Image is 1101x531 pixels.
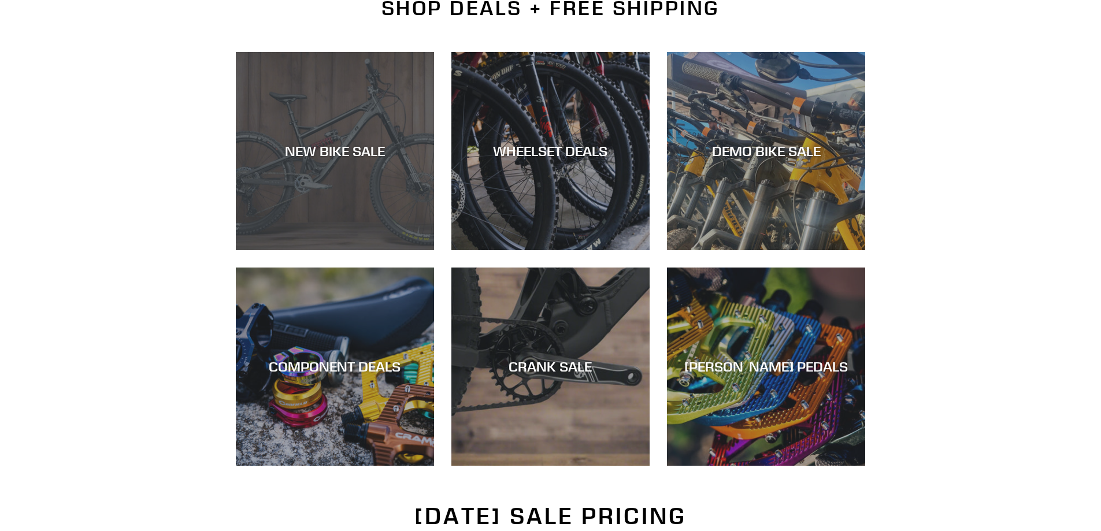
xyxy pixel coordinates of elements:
[667,358,865,375] div: [PERSON_NAME] PEDALS
[451,52,650,250] a: WHEELSET DEALS
[451,358,650,375] div: CRANK SALE
[236,502,866,530] h2: [DATE] SALE PRICING
[667,268,865,466] a: [PERSON_NAME] PEDALS
[236,52,434,250] a: NEW BIKE SALE
[667,52,865,250] a: DEMO BIKE SALE
[667,143,865,159] div: DEMO BIKE SALE
[236,358,434,375] div: COMPONENT DEALS
[451,268,650,466] a: CRANK SALE
[236,268,434,466] a: COMPONENT DEALS
[451,143,650,159] div: WHEELSET DEALS
[236,143,434,159] div: NEW BIKE SALE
